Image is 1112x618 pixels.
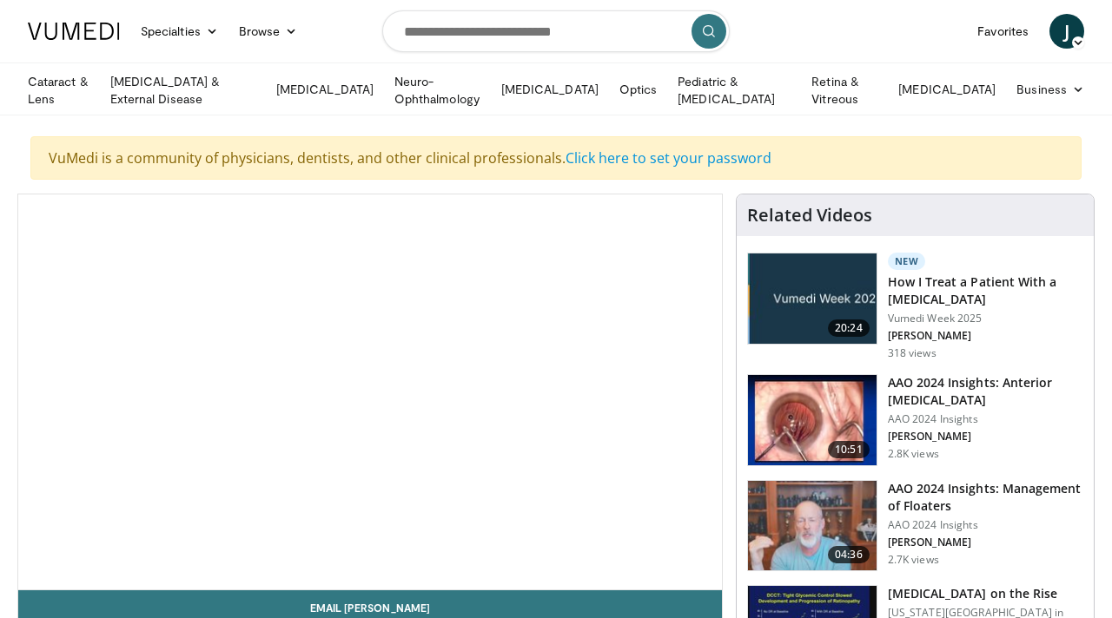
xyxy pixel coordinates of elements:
a: Click here to set your password [566,148,771,168]
input: Search topics, interventions [382,10,730,52]
a: Business [1006,72,1095,107]
span: 20:24 [828,319,870,337]
img: 8e655e61-78ac-4b3e-a4e7-f43113671c25.150x105_q85_crop-smart_upscale.jpg [748,481,877,571]
a: J [1049,14,1084,49]
p: 318 views [888,346,937,360]
h3: AAO 2024 Insights: Anterior [MEDICAL_DATA] [888,374,1083,409]
a: Specialties [130,14,228,49]
div: VuMedi is a community of physicians, dentists, and other clinical professionals. [30,136,1082,180]
a: [MEDICAL_DATA] [266,72,384,107]
p: 2.7K views [888,553,939,567]
a: 20:24 New How I Treat a Patient With a [MEDICAL_DATA] Vumedi Week 2025 [PERSON_NAME] 318 views [747,253,1083,360]
a: 04:36 AAO 2024 Insights: Management of Floaters AAO 2024 Insights [PERSON_NAME] 2.7K views [747,480,1083,572]
a: [MEDICAL_DATA] & External Disease [100,73,266,108]
a: Pediatric & [MEDICAL_DATA] [667,73,801,108]
a: [MEDICAL_DATA] [491,72,609,107]
p: [PERSON_NAME] [888,430,1083,444]
p: [PERSON_NAME] [888,536,1083,549]
span: 10:51 [828,441,870,458]
video-js: Video Player [18,194,722,590]
p: AAO 2024 Insights [888,518,1083,532]
a: 10:51 AAO 2024 Insights: Anterior [MEDICAL_DATA] AAO 2024 Insights [PERSON_NAME] 2.8K views [747,374,1083,466]
p: AAO 2024 Insights [888,412,1083,426]
a: [MEDICAL_DATA] [888,72,1006,107]
h3: [MEDICAL_DATA] on the Rise [888,585,1083,602]
a: Cataract & Lens [17,73,100,108]
a: Favorites [967,14,1039,49]
h3: AAO 2024 Insights: Management of Floaters [888,480,1083,515]
p: [PERSON_NAME] [888,329,1083,343]
img: VuMedi Logo [28,23,120,40]
a: Retina & Vitreous [801,73,888,108]
span: 04:36 [828,546,870,563]
p: 2.8K views [888,447,939,461]
h4: Related Videos [747,205,872,226]
a: Browse [228,14,308,49]
img: fd942f01-32bb-45af-b226-b96b538a46e6.150x105_q85_crop-smart_upscale.jpg [748,375,877,465]
p: New [888,253,926,270]
h3: How I Treat a Patient With a [MEDICAL_DATA] [888,273,1083,308]
a: Neuro-Ophthalmology [384,73,491,108]
img: 02d29458-18ce-4e7f-be78-7423ab9bdffd.jpg.150x105_q85_crop-smart_upscale.jpg [748,253,877,344]
p: Vumedi Week 2025 [888,312,1083,325]
a: Optics [609,72,667,107]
